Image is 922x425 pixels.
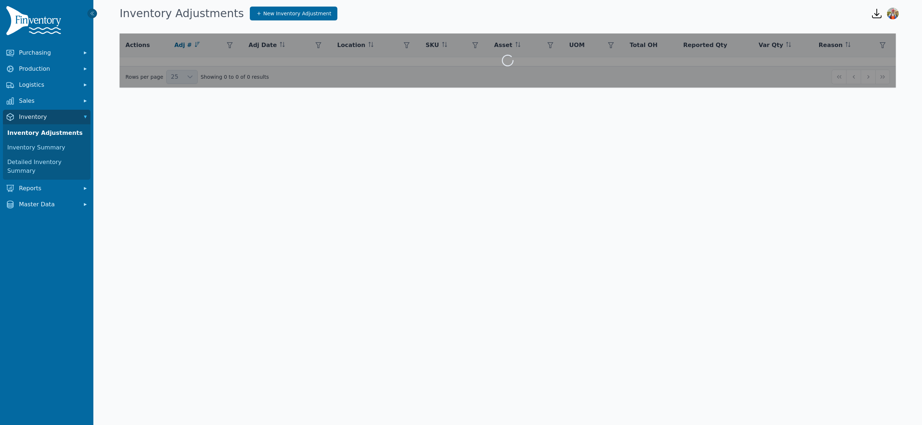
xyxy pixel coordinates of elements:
[19,200,77,209] span: Master Data
[3,78,90,92] button: Logistics
[3,181,90,196] button: Reports
[3,197,90,212] button: Master Data
[120,7,244,20] h1: Inventory Adjustments
[250,7,338,20] a: New Inventory Adjustment
[4,140,89,155] a: Inventory Summary
[6,6,64,38] img: Finventory
[3,110,90,124] button: Inventory
[19,48,77,57] span: Purchasing
[19,113,77,121] span: Inventory
[4,126,89,140] a: Inventory Adjustments
[19,65,77,73] span: Production
[3,62,90,76] button: Production
[19,184,77,193] span: Reports
[19,97,77,105] span: Sales
[263,10,332,17] span: New Inventory Adjustment
[4,155,89,178] a: Detailed Inventory Summary
[3,94,90,108] button: Sales
[887,8,899,19] img: Sera Wheeler
[3,46,90,60] button: Purchasing
[19,81,77,89] span: Logistics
